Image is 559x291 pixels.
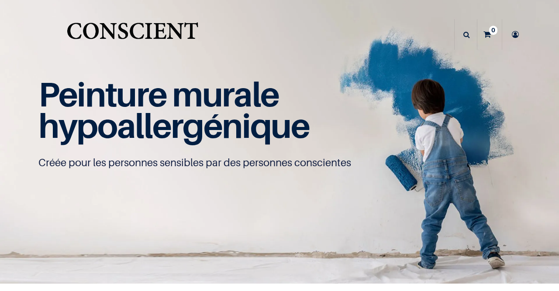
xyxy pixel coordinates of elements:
a: 0 [477,19,502,50]
sup: 0 [489,26,497,34]
span: Peinture murale [38,74,279,114]
img: Conscient [65,17,200,52]
span: hypoallergénique [38,105,310,146]
a: Logo of Conscient [65,17,200,52]
p: Créée pour les personnes sensibles par des personnes conscientes [38,156,521,170]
